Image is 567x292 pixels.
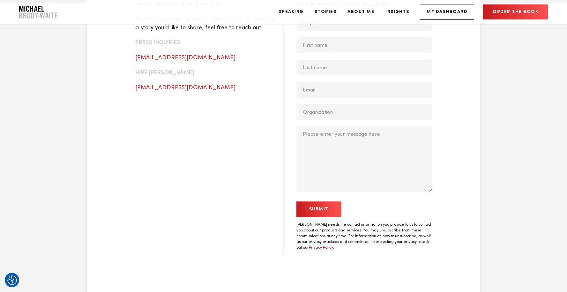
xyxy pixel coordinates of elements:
[483,4,548,19] a: Order the book
[135,55,235,61] a: [EMAIL_ADDRESS][DOMAIN_NAME]
[296,222,432,251] p: [PERSON_NAME] needs the contact information you provide to us to contact you about our products a...
[296,37,432,53] input: First name
[19,6,57,18] a: Company Logo Company Logo
[7,275,17,285] button: Consent Preferences
[296,82,432,98] input: Email
[296,104,432,120] input: Organization
[420,4,474,20] a: My Dashboard
[135,70,194,76] b: HIRE [PERSON_NAME]
[19,6,57,18] img: Company Logo
[135,85,235,91] a: [EMAIL_ADDRESS][DOMAIN_NAME]
[296,201,341,217] input: Submit
[309,246,333,250] a: Privacy Policy
[135,40,181,46] b: PRESS INQUIRIES
[7,275,17,285] img: Revisit consent button
[296,60,432,76] input: Last name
